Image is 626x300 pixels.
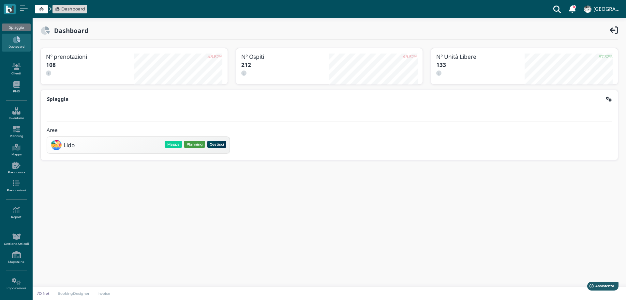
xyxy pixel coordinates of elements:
div: Spiaggia [2,24,30,31]
img: logo [6,6,13,13]
h4: [GEOGRAPHIC_DATA] [593,7,622,12]
img: ... [584,6,591,13]
h2: Dashboard [50,27,88,34]
a: Dashboard [55,6,85,12]
span: Dashboard [61,6,85,12]
h3: N° prenotazioni [46,54,134,60]
a: Planning [2,123,30,141]
a: Mappa [2,141,30,159]
h3: N° Ospiti [241,54,329,60]
iframe: Help widget launcher [580,280,620,294]
b: 108 [46,61,56,69]
button: Planning [184,141,205,148]
a: ... [GEOGRAPHIC_DATA] [583,1,622,17]
h3: Lido [64,142,75,148]
b: 212 [241,61,251,69]
h4: Aree [47,128,58,133]
button: Mappa [165,141,182,148]
b: 133 [436,61,446,69]
a: Inventario [2,105,30,123]
a: Dashboard [2,34,30,52]
a: PMS [2,78,30,96]
button: Gestisci [207,141,227,148]
b: Spiaggia [47,96,68,103]
h3: N° Unità Libere [436,54,524,60]
a: Clienti [2,60,30,78]
span: Assistenza [19,5,43,10]
a: Prenotazioni [2,177,30,195]
a: Prenota ora [2,159,30,177]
